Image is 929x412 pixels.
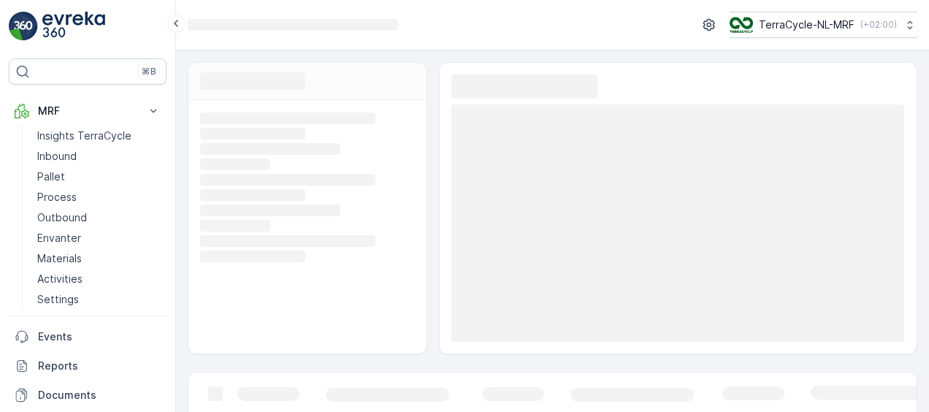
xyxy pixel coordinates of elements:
p: Insights TerraCycle [37,129,131,143]
a: Process [31,187,167,207]
a: Outbound [31,207,167,228]
p: ⌘B [142,66,156,77]
p: Reports [38,359,161,373]
a: Materials [31,248,167,269]
p: Documents [38,388,161,403]
p: Settings [37,292,79,307]
p: MRF [38,104,137,118]
img: TC_v739CUj.png [730,17,753,33]
span: 94 [77,288,91,300]
span: 1 [82,312,86,324]
a: Documents [9,381,167,410]
p: FD740 - NDG - [DATE] #2 [391,12,536,30]
span: NL-PI0102 I CNL0044 Koffie [62,360,204,373]
a: Reports [9,351,167,381]
p: ( +02:00 ) [860,19,897,31]
a: Activities [31,269,167,289]
span: Material : [12,360,62,373]
p: TerraCycle-NL-MRF [759,18,855,32]
p: Pallet [37,169,65,184]
span: FD740 - NDG - [DATE] #2 [48,240,176,252]
a: Events [9,322,167,351]
img: logo_light-DOdMpM7g.png [42,12,105,41]
a: Inbound [31,146,167,167]
span: Name : [12,240,48,252]
p: Process [37,190,77,205]
a: Pallet [31,167,167,187]
p: Inbound [37,149,77,164]
span: FD Pallet [77,336,123,348]
p: Activities [37,272,83,286]
a: Settings [31,289,167,310]
a: Insights TerraCycle [31,126,167,146]
button: MRF [9,96,167,126]
button: TerraCycle-NL-MRF(+02:00) [730,12,917,38]
a: Envanter [31,228,167,248]
span: 95 [85,264,98,276]
img: logo [9,12,38,41]
span: Total Weight : [12,264,85,276]
span: Asset Type : [12,336,77,348]
span: Net Weight : [12,288,77,300]
p: Events [38,329,161,344]
span: Tare Weight : [12,312,82,324]
p: Outbound [37,210,87,225]
p: Envanter [37,231,81,245]
p: Materials [37,251,82,266]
